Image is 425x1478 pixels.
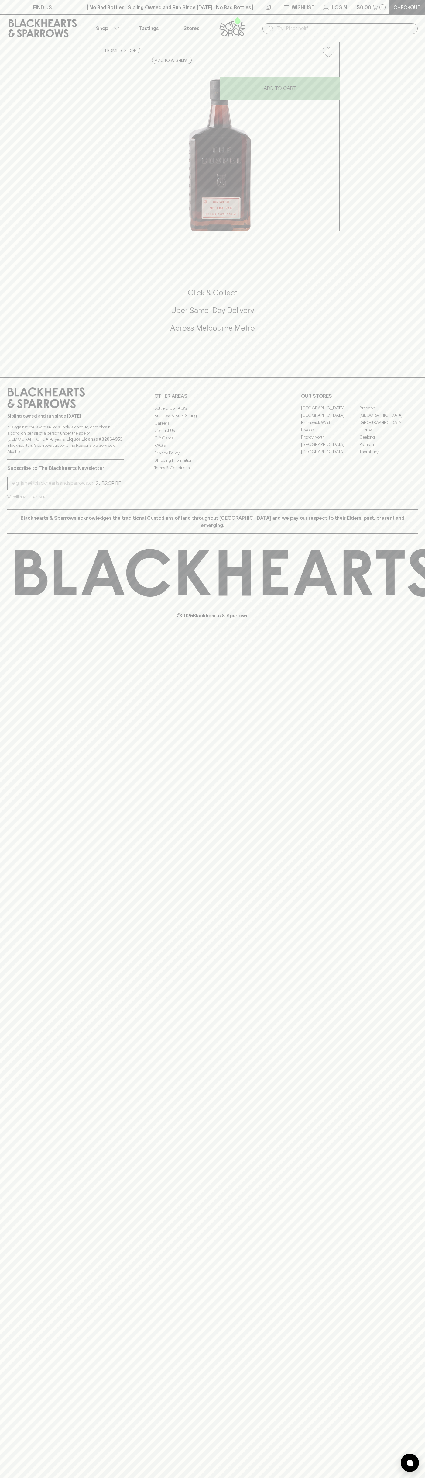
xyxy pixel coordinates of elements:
p: $0.00 [357,4,371,11]
a: [GEOGRAPHIC_DATA] [301,448,359,456]
a: Shipping Information [154,457,271,464]
p: Checkout [393,4,421,11]
a: [GEOGRAPHIC_DATA] [359,419,418,426]
p: Stores [183,25,199,32]
p: OUR STORES [301,392,418,400]
p: Blackhearts & Sparrows acknowledges the traditional Custodians of land throughout [GEOGRAPHIC_DAT... [12,514,413,529]
p: SUBSCRIBE [96,480,121,487]
a: Contact Us [154,427,271,434]
button: Add to wishlist [320,44,337,60]
input: e.g. jane@blackheartsandsparrows.com.au [12,478,93,488]
h5: Across Melbourne Metro [7,323,418,333]
p: FIND US [33,4,52,11]
img: 16897.png [100,62,339,231]
a: FAQ's [154,442,271,449]
a: Brunswick West [301,419,359,426]
p: Wishlist [292,4,315,11]
h5: Uber Same-Day Delivery [7,305,418,315]
a: [GEOGRAPHIC_DATA] [301,404,359,412]
p: OTHER AREAS [154,392,271,400]
p: Subscribe to The Blackhearts Newsletter [7,464,124,472]
p: Sibling owned and run since [DATE] [7,413,124,419]
a: Thornbury [359,448,418,456]
p: Tastings [139,25,159,32]
a: SHOP [124,48,137,53]
button: ADD TO CART [220,77,340,100]
a: Braddon [359,404,418,412]
a: Fitzroy North [301,434,359,441]
a: HOME [105,48,119,53]
a: Terms & Conditions [154,464,271,471]
strong: Liquor License #32064953 [67,437,122,442]
a: Fitzroy [359,426,418,434]
div: Call to action block [7,263,418,365]
p: We will never spam you [7,494,124,500]
a: [GEOGRAPHIC_DATA] [359,412,418,419]
p: It is against the law to sell or supply alcohol to, or to obtain alcohol on behalf of a person un... [7,424,124,454]
button: Shop [85,15,128,42]
p: Login [332,4,347,11]
p: ADD TO CART [264,85,296,92]
a: Careers [154,419,271,427]
a: Geelong [359,434,418,441]
p: 0 [381,5,384,9]
a: Elwood [301,426,359,434]
input: Try "Pinot noir" [277,24,413,33]
a: [GEOGRAPHIC_DATA] [301,412,359,419]
a: Tastings [128,15,170,42]
a: Bottle Drop FAQ's [154,404,271,412]
p: Shop [96,25,108,32]
h5: Click & Collect [7,288,418,298]
a: Business & Bulk Gifting [154,412,271,419]
a: [GEOGRAPHIC_DATA] [301,441,359,448]
button: Add to wishlist [152,57,192,64]
a: Stores [170,15,213,42]
a: Privacy Policy [154,449,271,456]
a: Gift Cards [154,434,271,442]
img: bubble-icon [407,1460,413,1466]
a: Prahran [359,441,418,448]
button: SUBSCRIBE [93,477,124,490]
